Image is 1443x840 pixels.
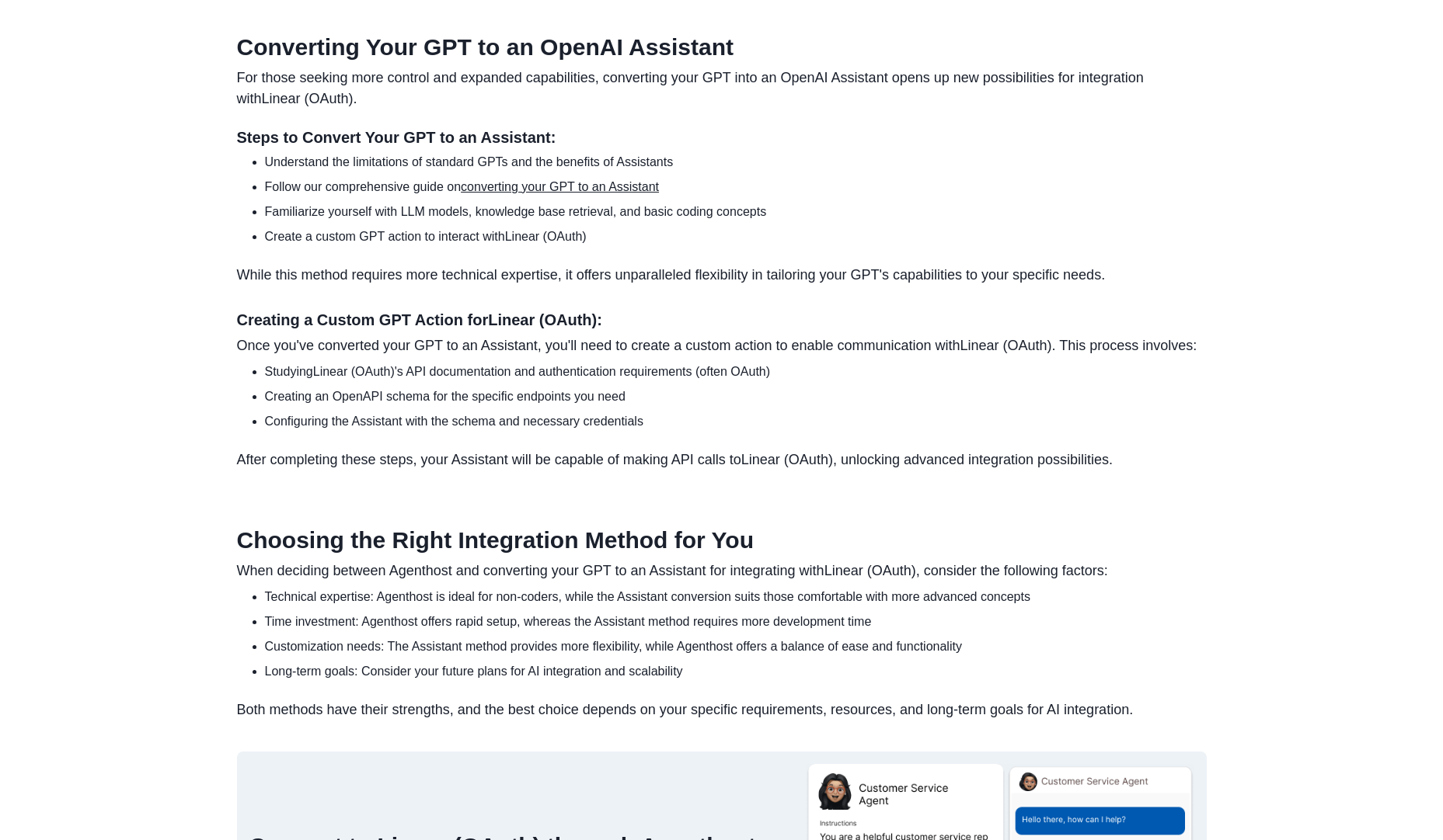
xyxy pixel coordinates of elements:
[237,699,1207,720] p: Both methods have their strengths, and the best choice depends on your specific requirements, res...
[237,128,1207,147] h3: Steps to Convert Your GPT to an Assistant:
[265,637,1207,656] li: Customization needs: The Assistant method provides more flexibility, while Agenthost offers a bal...
[265,203,1207,221] li: Familiarize yourself with LLM models, knowledge base retrieval, and basic coding concepts
[265,613,1207,631] li: Time investment: Agenthost offers rapid setup, whereas the Assistant method requires more develop...
[265,588,1207,606] li: Technical expertise: Agenthost is ideal for non-coders, while the Assistant conversion suits thos...
[265,662,1207,681] li: Long-term goals: Consider your future plans for AI integration and scalability
[265,227,1207,246] li: Create a custom GPT action to interact with Linear (OAuth)
[237,450,1207,470] p: After completing these steps, your Assistant will be capable of making API calls to Linear (OAuth...
[265,412,1207,431] li: Configuring the Assistant with the schema and necessary credentials
[237,33,1207,61] h2: Converting Your GPT to an OpenAI Assistant
[237,311,1207,329] h3: Creating a Custom GPT Action for Linear (OAuth) :
[237,526,1207,554] h2: Choosing the Right Integration Method for You
[237,335,1207,356] p: Once you've converted your GPT to an Assistant, you'll need to create a custom action to enable c...
[265,363,1207,381] li: Studying Linear (OAuth) 's API documentation and authentication requirements (often OAuth)
[265,387,1207,406] li: Creating an OpenAPI schema for the specific endpoints you need
[265,178,1207,196] li: Follow our comprehensive guide on
[237,265,1207,286] p: While this method requires more technical expertise, it offers unparalleled flexibility in tailor...
[265,153,1207,172] li: Understand the limitations of standard GPTs and the benefits of Assistants
[461,180,659,193] a: converting your GPT to an Assistant
[237,68,1207,109] p: For those seeking more control and expanded capabilities, converting your GPT into an OpenAI Assi...
[237,561,1207,581] p: When deciding between Agenthost and converting your GPT to an Assistant for integrating with Line...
